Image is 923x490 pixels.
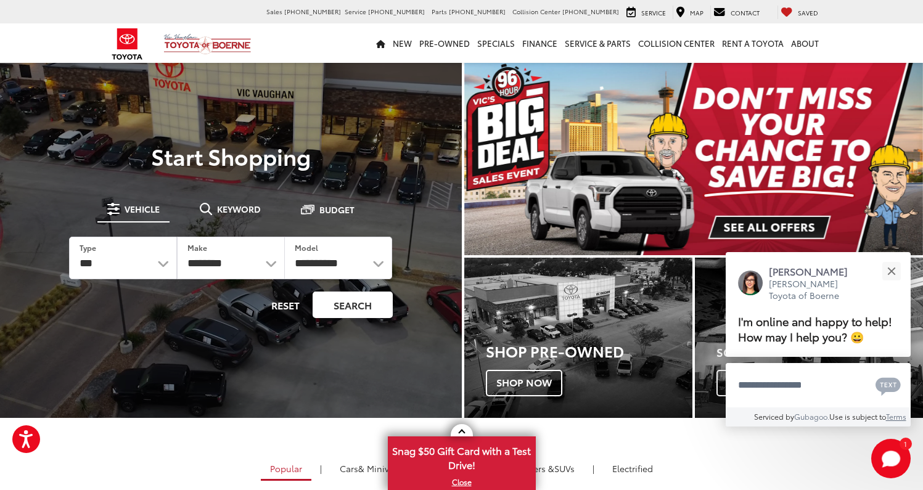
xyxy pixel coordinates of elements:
[798,8,818,17] span: Saved
[486,343,692,359] h3: Shop Pre-Owned
[372,23,389,63] a: Home
[673,6,707,19] a: Map
[886,411,906,422] a: Terms
[330,458,409,479] a: Cars
[731,8,760,17] span: Contact
[641,8,666,17] span: Service
[603,458,662,479] a: Electrified
[769,264,860,278] p: [PERSON_NAME]
[261,458,311,481] a: Popular
[474,23,519,63] a: Specials
[904,441,907,446] span: 1
[695,258,923,417] a: Schedule Service Schedule Now
[769,278,860,302] p: [PERSON_NAME] Toyota of Boerne
[787,23,822,63] a: About
[464,258,692,417] a: Shop Pre-Owned Shop Now
[794,411,829,422] a: Gubagoo.
[345,7,366,16] span: Service
[80,242,96,253] label: Type
[710,6,763,19] a: Contact
[317,462,325,475] li: |
[716,370,816,396] span: Schedule Now
[217,205,261,213] span: Keyword
[718,23,787,63] a: Rent a Toyota
[754,411,794,422] span: Serviced by
[295,242,318,253] label: Model
[876,376,901,396] svg: Text
[125,205,160,213] span: Vehicle
[871,439,911,478] button: Toggle Chat Window
[358,462,400,475] span: & Minivan
[464,258,692,417] div: Toyota
[634,23,718,63] a: Collision Center
[449,7,506,16] span: [PHONE_NUMBER]
[52,144,410,168] p: Start Shopping
[519,23,561,63] a: Finance
[716,346,923,359] h4: Schedule Service
[872,371,905,399] button: Chat with SMS
[777,6,821,19] a: My Saved Vehicles
[738,313,892,345] span: I'm online and happy to help! How may I help you? 😀
[561,23,634,63] a: Service & Parts: Opens in a new tab
[104,24,150,64] img: Toyota
[871,439,911,478] svg: Start Chat
[726,252,911,427] div: Close[PERSON_NAME][PERSON_NAME] Toyota of BoerneI'm online and happy to help! How may I help you?...
[261,292,310,318] button: Reset
[486,370,562,396] span: Shop Now
[690,8,704,17] span: Map
[319,205,355,214] span: Budget
[163,33,252,55] img: Vic Vaughan Toyota of Boerne
[389,23,416,63] a: New
[623,6,669,19] a: Service
[562,7,619,16] span: [PHONE_NUMBER]
[187,242,207,253] label: Make
[589,462,597,475] li: |
[313,292,393,318] button: Search
[695,258,923,417] div: Toyota
[266,7,282,16] span: Sales
[512,7,560,16] span: Collision Center
[878,258,905,285] button: Close
[491,458,584,479] a: SUVs
[389,438,535,475] span: Snag $50 Gift Card with a Test Drive!
[284,7,341,16] span: [PHONE_NUMBER]
[726,363,911,407] textarea: Type your message
[432,7,447,16] span: Parts
[416,23,474,63] a: Pre-Owned
[829,411,886,422] span: Use is subject to
[368,7,425,16] span: [PHONE_NUMBER]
